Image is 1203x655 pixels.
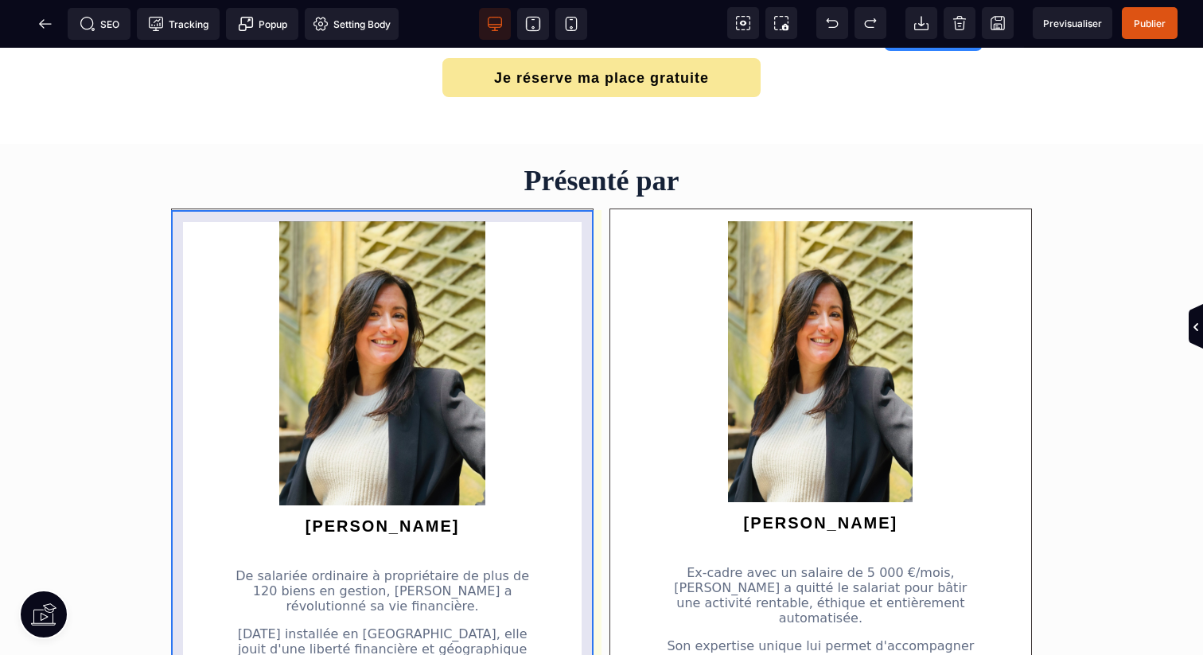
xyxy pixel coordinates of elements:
[1134,18,1166,29] span: Publier
[279,173,485,458] img: 3d6334c9e259e7f0078d58a7ee00d59d_WhatsApp_Image_2025-06-26_at_21.02.24.jpeg
[666,591,975,636] p: Son expertise unique lui permet d'accompagner d'autres femmes vers l'indépendance financière.
[728,173,913,454] img: 3d6334c9e259e7f0078d58a7ee00d59d_WhatsApp_Image_2025-06-26_at_21.02.24.jpeg
[228,579,537,624] p: [DATE] installée en [GEOGRAPHIC_DATA], elle jouit d'une liberté financière et géographique totale...
[313,16,391,32] span: Setting Body
[12,117,1191,149] h2: Présenté par
[1033,7,1112,39] span: Preview
[228,520,537,566] p: De salariée ordinaire à propriétaire de plus de 120 biens en gestion, [PERSON_NAME] a révolutionn...
[238,16,287,32] span: Popup
[148,16,208,32] span: Tracking
[1043,18,1102,29] span: Previsualiser
[80,16,119,32] span: SEO
[727,7,759,39] span: View components
[442,10,761,49] button: Je réserve ma place gratuite
[622,458,1019,493] h2: [PERSON_NAME]
[184,461,581,496] h2: [PERSON_NAME]
[765,7,797,39] span: Screenshot
[666,517,975,578] p: Ex-cadre avec un salaire de 5 000 €/mois, [PERSON_NAME] a quitté le salariat pour bâtir une activ...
